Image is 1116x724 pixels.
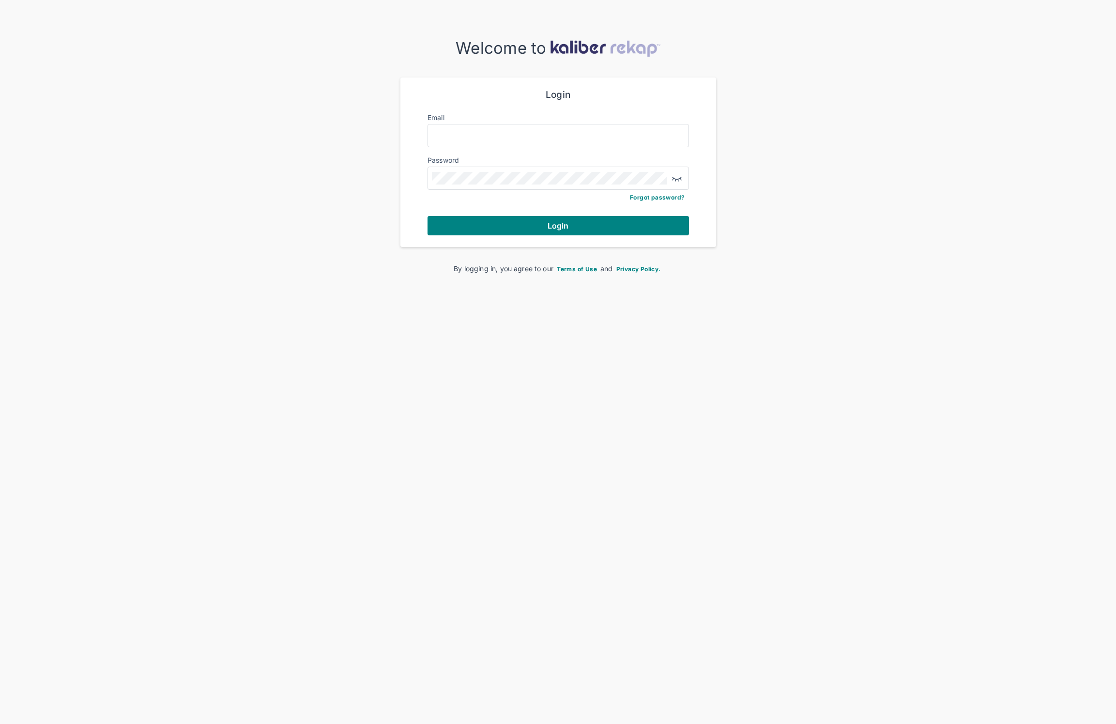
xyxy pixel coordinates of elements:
[630,194,685,201] a: Forgot password?
[550,40,660,57] img: kaliber-logo
[557,265,597,273] span: Terms of Use
[428,113,444,122] label: Email
[428,216,689,235] button: Login
[615,264,662,273] a: Privacy Policy.
[555,264,598,273] a: Terms of Use
[616,265,661,273] span: Privacy Policy.
[548,221,569,231] span: Login
[428,156,459,164] label: Password
[671,172,683,184] img: eye-closed.fa43b6e4.svg
[416,263,701,274] div: By logging in, you agree to our and
[428,89,689,101] div: Login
